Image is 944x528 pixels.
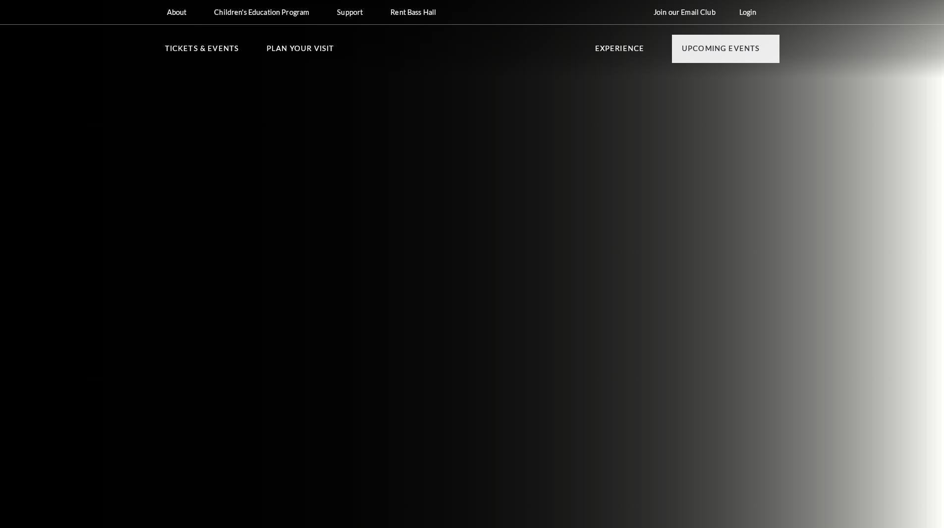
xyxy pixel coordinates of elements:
[214,8,309,16] p: Children's Education Program
[267,43,334,60] p: Plan Your Visit
[682,43,760,60] p: Upcoming Events
[167,8,187,16] p: About
[595,43,645,60] p: Experience
[165,43,239,60] p: Tickets & Events
[390,8,436,16] p: Rent Bass Hall
[337,8,363,16] p: Support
